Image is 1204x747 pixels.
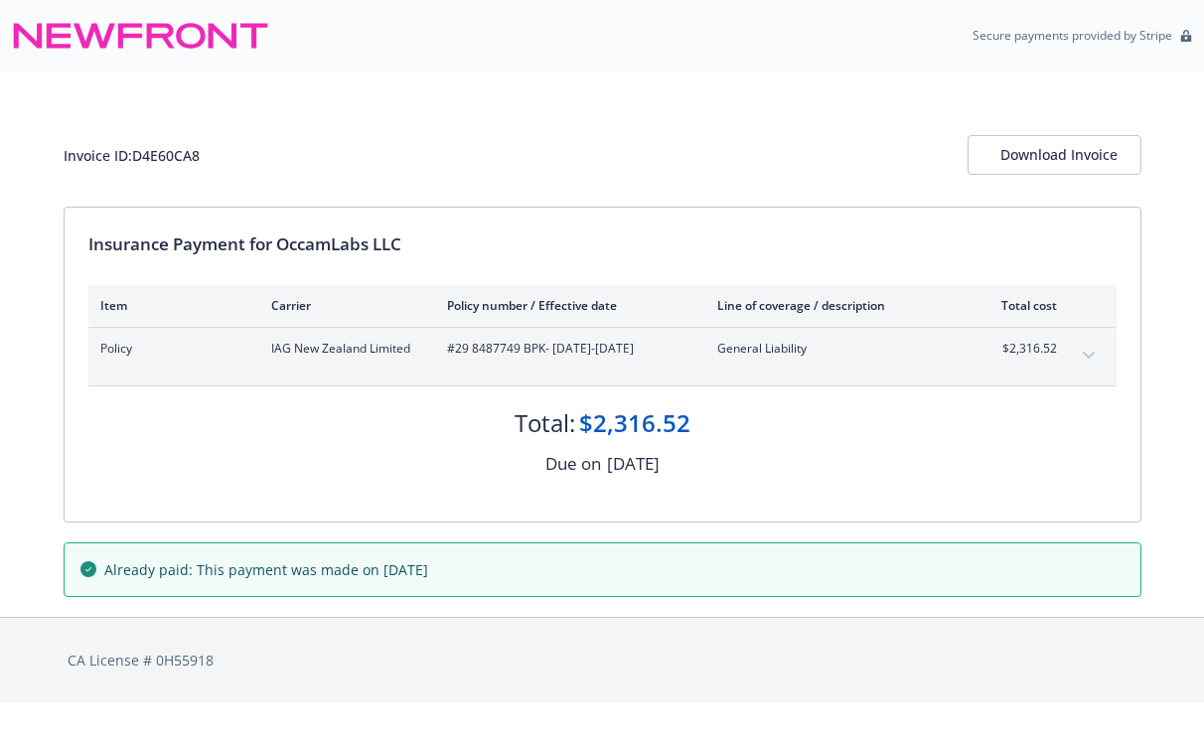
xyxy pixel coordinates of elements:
[1000,136,1109,174] div: Download Invoice
[88,328,1117,385] div: PolicyIAG New Zealand Limited#29 8487749 BPK- [DATE]-[DATE]General Liability$2,316.52expand content
[447,340,685,358] span: #29 8487749 BPK - [DATE]-[DATE]
[982,297,1057,314] div: Total cost
[545,451,601,477] div: Due on
[271,340,415,358] span: IAG New Zealand Limited
[968,135,1141,175] button: Download Invoice
[100,340,239,358] span: Policy
[515,406,575,440] div: Total:
[100,297,239,314] div: Item
[104,559,428,580] span: Already paid: This payment was made on [DATE]
[973,27,1172,44] p: Secure payments provided by Stripe
[88,231,1117,257] div: Insurance Payment for OccamLabs LLC
[68,650,1137,671] div: CA License # 0H55918
[717,340,951,358] span: General Liability
[579,406,690,440] div: $2,316.52
[1073,340,1105,372] button: expand content
[64,145,200,166] div: Invoice ID: D4E60CA8
[271,297,415,314] div: Carrier
[447,297,685,314] div: Policy number / Effective date
[607,451,660,477] div: [DATE]
[717,297,951,314] div: Line of coverage / description
[982,340,1057,358] span: $2,316.52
